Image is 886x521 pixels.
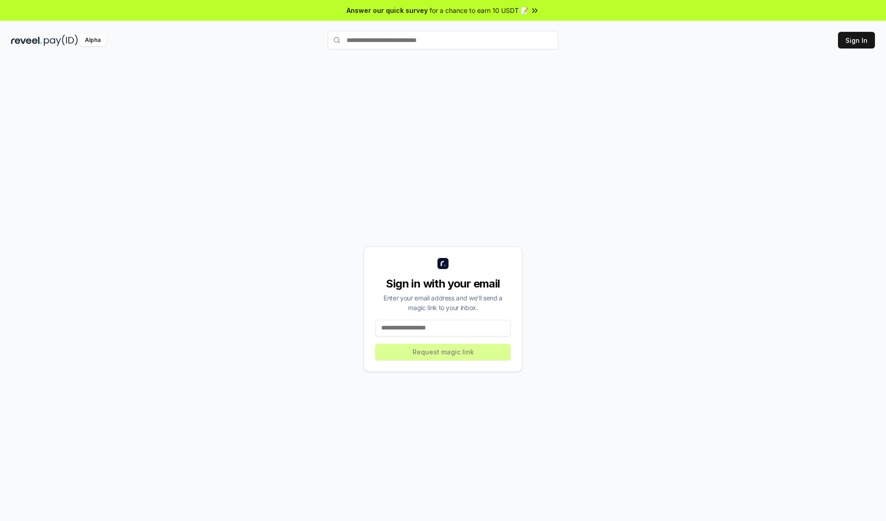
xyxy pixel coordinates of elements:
div: Sign in with your email [375,276,511,291]
img: pay_id [44,35,78,46]
span: Answer our quick survey [347,6,428,15]
span: for a chance to earn 10 USDT 📝 [430,6,528,15]
img: reveel_dark [11,35,42,46]
div: Alpha [80,35,106,46]
button: Sign In [838,32,875,48]
img: logo_small [437,258,449,269]
div: Enter your email address and we’ll send a magic link to your inbox. [375,293,511,312]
